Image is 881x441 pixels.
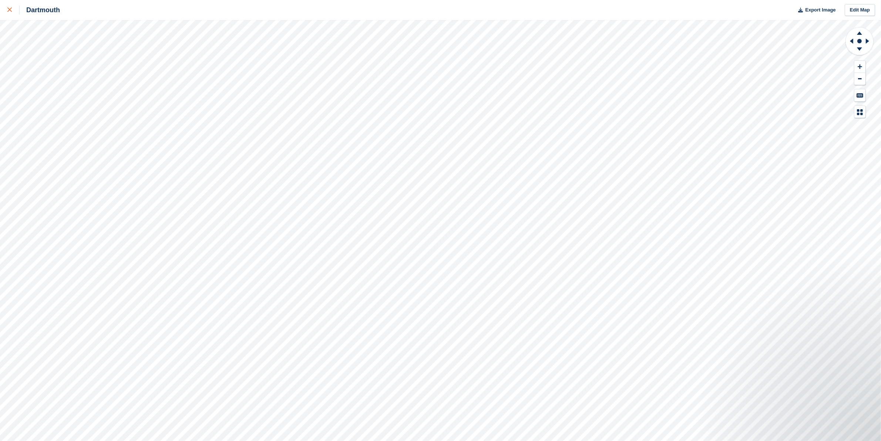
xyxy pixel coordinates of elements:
[854,106,865,118] button: Map Legend
[20,6,60,14] div: Dartmouth
[805,6,835,14] span: Export Image
[854,73,865,85] button: Zoom Out
[854,89,865,101] button: Keyboard Shortcuts
[845,4,875,16] a: Edit Map
[854,61,865,73] button: Zoom In
[794,4,836,16] button: Export Image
